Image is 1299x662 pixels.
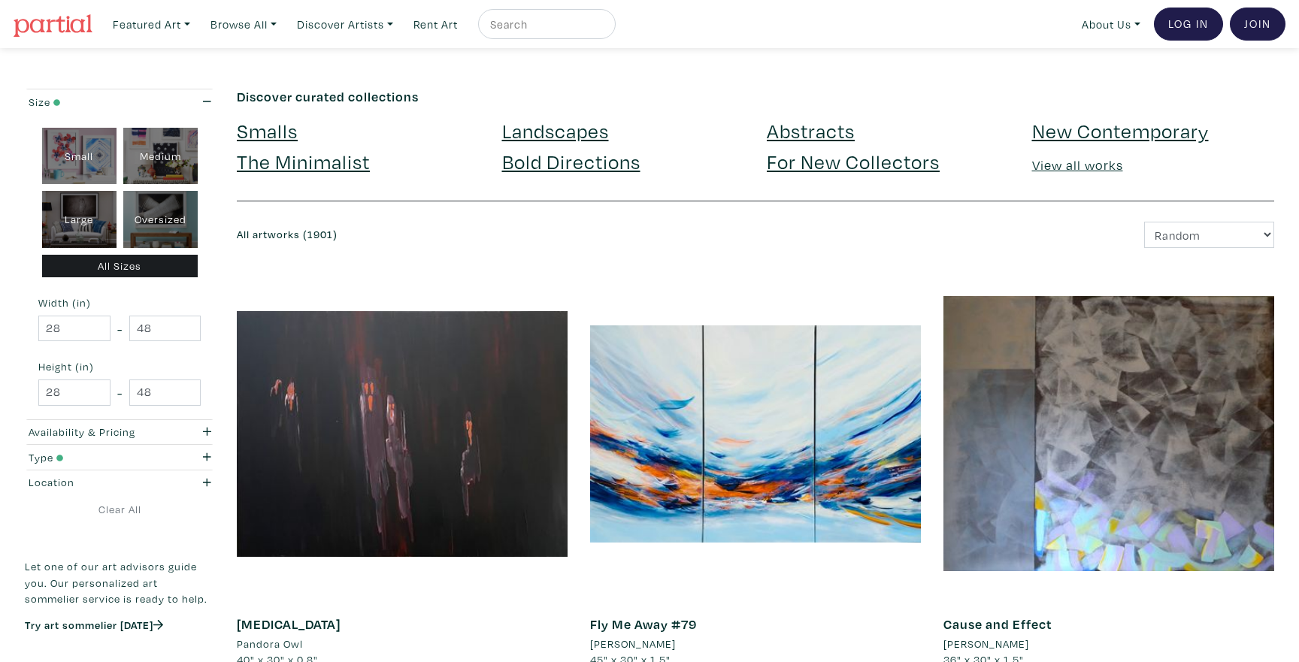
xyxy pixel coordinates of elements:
[1154,8,1223,41] a: Log In
[123,191,198,248] div: Oversized
[502,148,640,174] a: Bold Directions
[29,424,160,440] div: Availability & Pricing
[38,361,201,372] small: Height (in)
[590,636,676,652] li: [PERSON_NAME]
[237,148,370,174] a: The Minimalist
[943,636,1274,652] a: [PERSON_NAME]
[25,89,214,114] button: Size
[943,615,1052,633] a: Cause and Effect
[1032,117,1209,144] a: New Contemporary
[29,449,160,466] div: Type
[123,128,198,185] div: Medium
[38,298,201,308] small: Width (in)
[237,636,303,652] li: Pandora Owl
[237,117,298,144] a: Smalls
[25,445,214,470] button: Type
[42,191,117,248] div: Large
[1032,156,1123,174] a: View all works
[1075,9,1147,40] a: About Us
[407,9,465,40] a: Rent Art
[29,94,160,110] div: Size
[42,128,117,185] div: Small
[237,636,568,652] a: Pandora Owl
[502,117,609,144] a: Landscapes
[25,470,214,495] button: Location
[237,615,341,633] a: [MEDICAL_DATA]
[25,501,214,518] a: Clear All
[237,228,744,241] h6: All artworks (1901)
[767,148,940,174] a: For New Collectors
[204,9,283,40] a: Browse All
[237,89,1274,105] h6: Discover curated collections
[106,9,197,40] a: Featured Art
[590,615,697,633] a: Fly Me Away #79
[25,420,214,445] button: Availability & Pricing
[25,558,214,607] p: Let one of our art advisors guide you. Our personalized art sommelier service is ready to help.
[42,255,198,278] div: All Sizes
[943,636,1029,652] li: [PERSON_NAME]
[489,15,601,34] input: Search
[117,319,123,339] span: -
[1230,8,1285,41] a: Join
[117,382,123,403] span: -
[290,9,400,40] a: Discover Artists
[590,636,921,652] a: [PERSON_NAME]
[25,618,163,632] a: Try art sommelier [DATE]
[767,117,855,144] a: Abstracts
[29,474,160,491] div: Location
